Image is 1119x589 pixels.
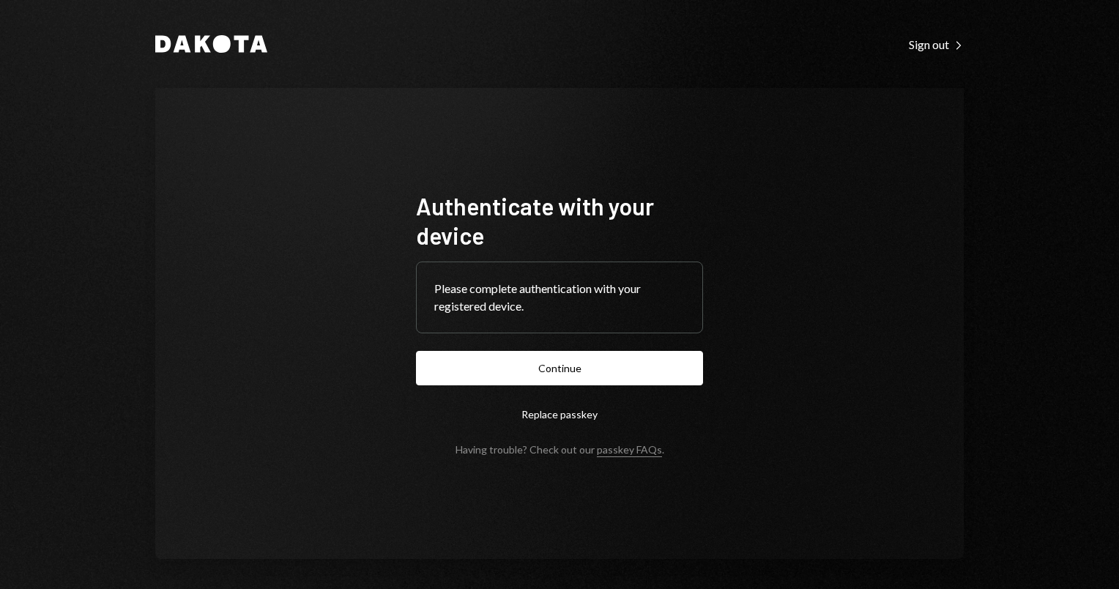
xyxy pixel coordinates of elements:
button: Replace passkey [416,397,703,431]
div: Sign out [909,37,964,52]
button: Continue [416,351,703,385]
div: Please complete authentication with your registered device. [434,280,685,315]
a: Sign out [909,36,964,52]
h1: Authenticate with your device [416,191,703,250]
a: passkey FAQs [597,443,662,457]
div: Having trouble? Check out our . [456,443,664,456]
